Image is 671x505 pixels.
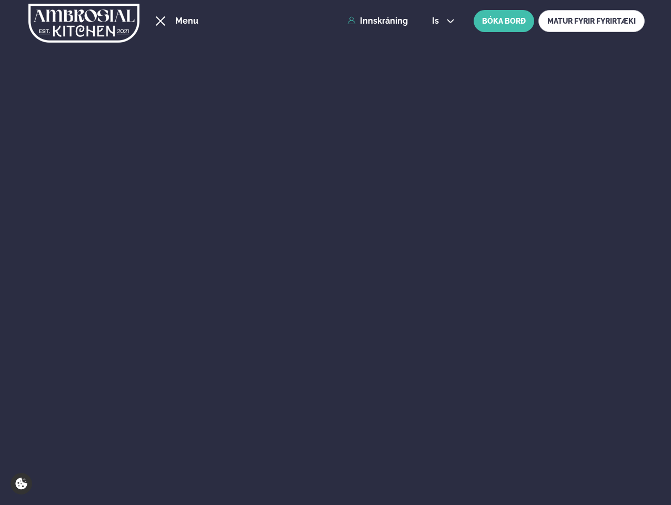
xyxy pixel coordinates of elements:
[11,473,32,494] a: Cookie settings
[28,2,139,45] img: logo
[474,10,534,32] button: BÓKA BORÐ
[538,10,645,32] a: MATUR FYRIR FYRIRTÆKI
[347,16,408,26] a: Innskráning
[154,15,167,27] button: hamburger
[432,17,442,25] span: is
[424,17,463,25] button: is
